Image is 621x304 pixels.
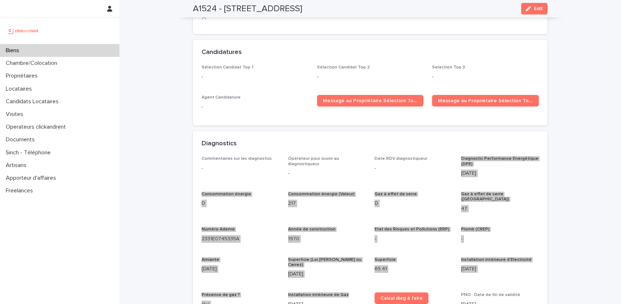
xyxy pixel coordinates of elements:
[432,95,539,107] a: Message au Propriétaire Sélection Top 2
[375,165,452,172] p: -
[288,258,362,267] span: Superficie (Loi [PERSON_NAME] ou Carrez)
[3,72,43,79] p: Propriétaires
[375,157,427,161] span: Date RDV diagnostiqueur
[202,95,241,100] span: Agent Candidature
[317,73,424,81] p: -
[3,47,25,54] p: Biens
[202,140,237,148] h2: Diagnostics
[202,265,279,273] p: [DATE]
[461,235,539,243] p: -
[202,103,308,111] p: -
[288,235,366,243] p: 1970
[288,270,366,278] p: [DATE]
[317,65,370,70] span: Sélection Candidat Top 2
[202,227,235,232] span: Numéro Ademe
[3,86,38,92] p: Locataires
[202,200,279,207] p: D
[202,293,240,297] span: Présence de gaz ?
[3,124,72,130] p: Operateurs clickandrent
[3,187,39,194] p: Freelances
[202,65,253,70] span: Sélection Candidat Top 1
[375,292,428,304] a: Calcul diag à faire
[6,24,41,38] img: UCB0brd3T0yccxBKYDjQ
[202,165,279,172] p: -
[3,60,63,67] p: Chambre/Colocation
[461,205,539,213] p: 47
[3,111,29,118] p: Visites
[375,235,452,243] p: -
[375,227,449,232] span: Etat des Risques et Pollutions (ERP)
[375,258,396,262] span: Superficie
[461,192,509,201] span: Gaz à effet de serre ([GEOGRAPHIC_DATA])
[202,49,242,57] h2: Candidatures
[288,200,366,207] p: 217
[317,95,424,107] a: Message au Propriétaire Sélection Top 1
[461,293,520,297] span: PNO : Date de fin de validité
[323,98,418,103] span: Message au Propriétaire Sélection Top 1
[202,235,279,243] p: 2331E0745335A
[3,149,56,156] p: Sinch - Téléphone
[380,296,423,301] span: Calcul diag à faire
[375,200,452,207] p: D
[432,73,539,81] p: -
[202,192,251,196] span: Consommation énergie
[193,4,302,14] h2: A1524 - [STREET_ADDRESS]
[288,170,366,177] p: -
[3,136,41,143] p: Documents
[534,6,543,11] span: Edit
[375,265,452,273] p: 65.41
[461,227,490,232] span: Plomb (CREP)
[375,192,417,196] span: Gaz à effet de serre
[202,258,219,262] span: Amiante
[521,3,548,14] button: Edit
[438,98,533,103] span: Message au Propriétaire Sélection Top 2
[461,170,539,177] p: [DATE]
[432,65,465,70] span: Selection Top 3
[288,293,349,297] span: Installation intérieure de Gaz
[288,227,335,232] span: Année de construction
[3,98,64,105] p: Candidats Locataires
[202,157,272,161] span: Commentaires sur les diagnostics
[202,73,308,81] p: -
[3,162,32,169] p: Artisans
[461,157,538,166] span: Diagnostic Performance Energétique (DPE)
[3,175,62,182] p: Apporteur d'affaires
[461,258,532,262] span: Installation intérieure d'Electricité
[288,192,355,196] span: Consommation énergie (Valeur)
[461,265,539,273] p: [DATE]
[288,157,339,166] span: Opérateur pour ouvrir au diagnostiqueur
